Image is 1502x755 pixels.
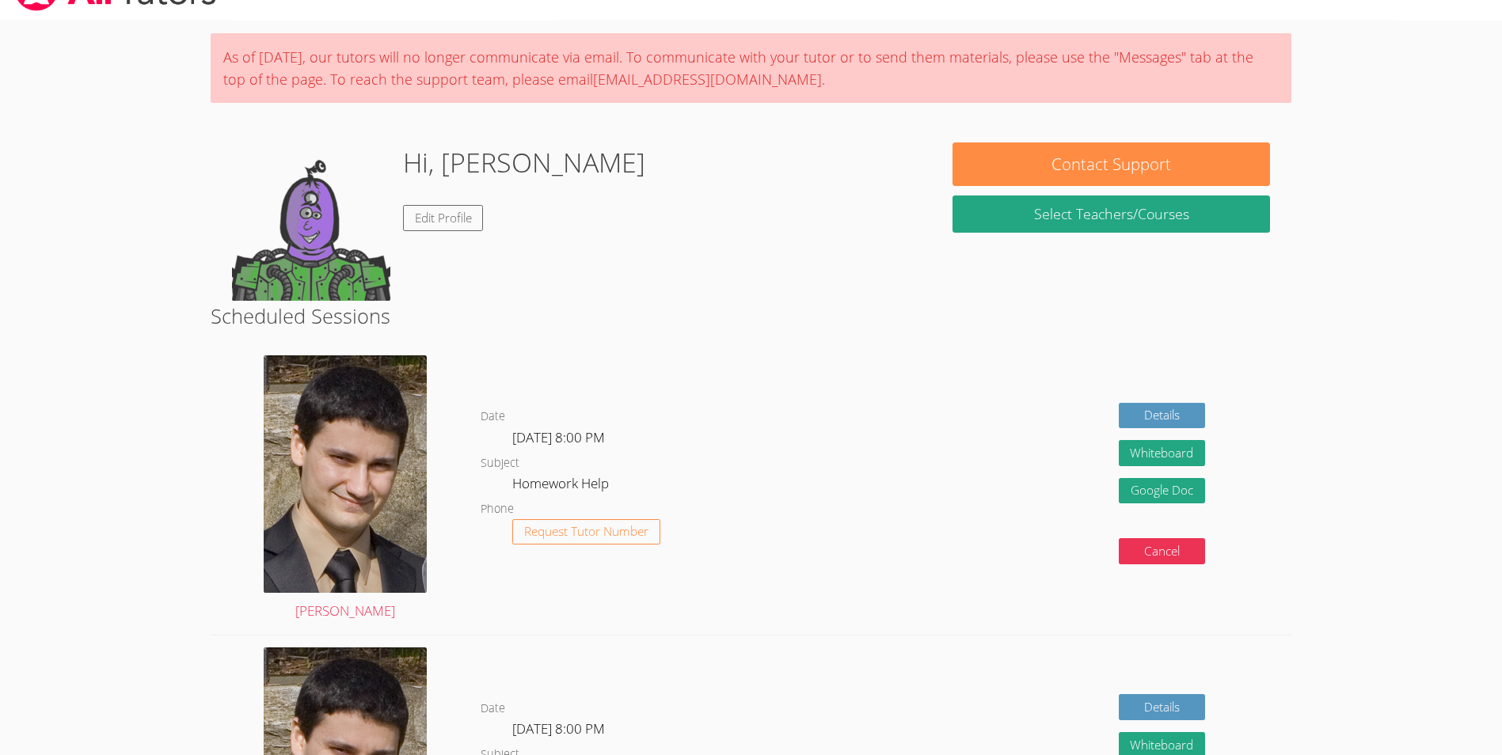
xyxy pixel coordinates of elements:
[953,142,1270,186] button: Contact Support
[512,719,605,738] span: [DATE] 8:00 PM
[512,519,660,545] button: Request Tutor Number
[264,355,427,593] img: david.jpg
[211,301,1292,331] h2: Scheduled Sessions
[481,499,514,519] dt: Phone
[1119,538,1206,564] button: Cancel
[403,205,484,231] a: Edit Profile
[403,142,645,183] h1: Hi, [PERSON_NAME]
[481,407,505,427] dt: Date
[1119,440,1206,466] button: Whiteboard
[512,428,605,446] span: [DATE] 8:00 PM
[211,33,1292,103] div: As of [DATE], our tutors will no longer communicate via email. To communicate with your tutor or ...
[481,699,505,719] dt: Date
[953,195,1270,233] a: Select Teachers/Courses
[512,472,612,499] dd: Homework Help
[481,453,519,473] dt: Subject
[1119,694,1206,720] a: Details
[1119,478,1206,504] a: Google Doc
[1119,403,1206,429] a: Details
[232,142,390,301] img: default.png
[524,525,648,537] span: Request Tutor Number
[264,355,427,623] a: [PERSON_NAME]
